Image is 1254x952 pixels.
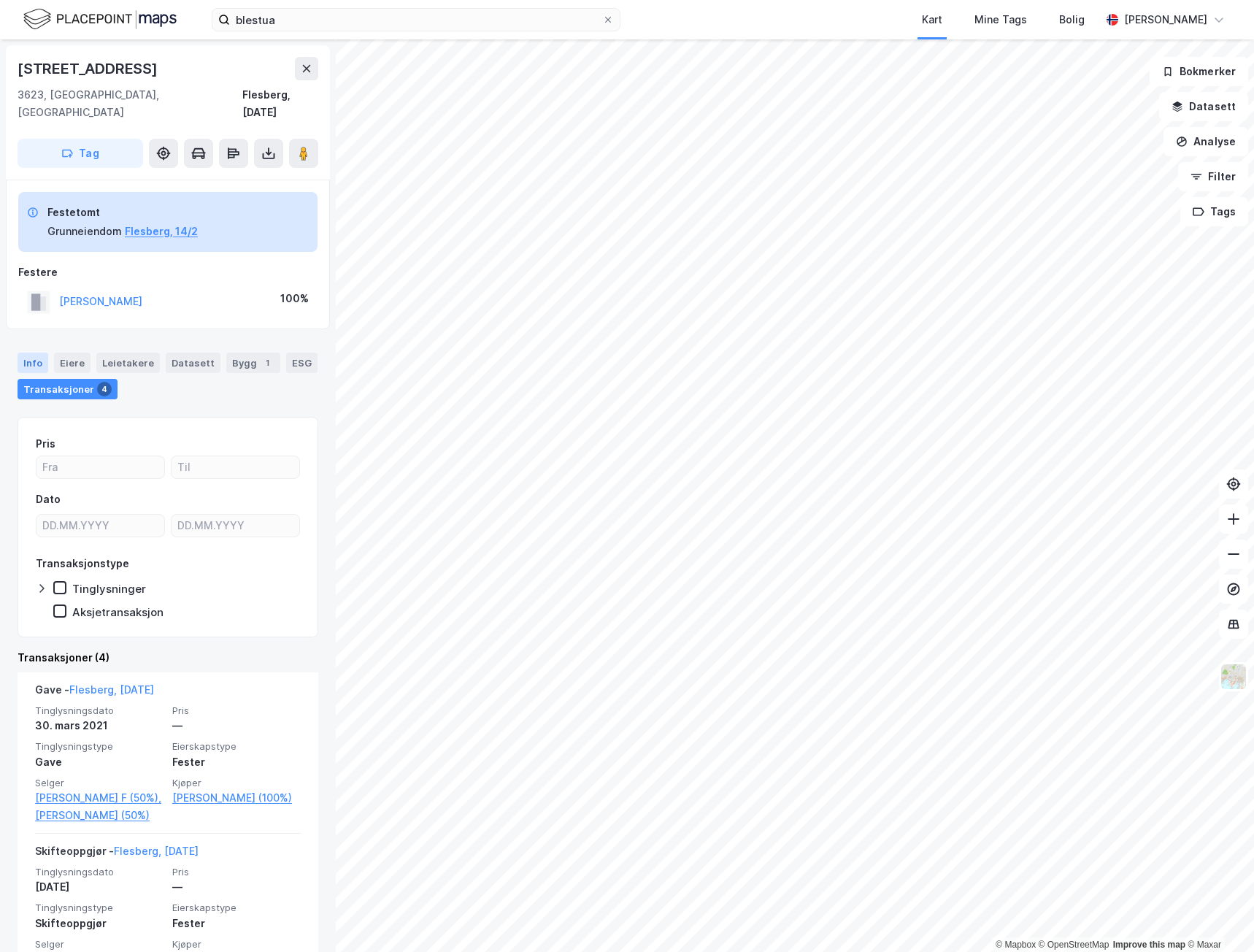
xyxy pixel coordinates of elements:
input: Fra [36,456,164,478]
div: [STREET_ADDRESS] [18,57,161,80]
div: Skifteoppgjør - [35,842,199,866]
div: Fester [172,915,301,932]
div: Flesberg, [DATE] [242,86,318,121]
div: 30. mars 2021 [35,717,164,734]
div: [DATE] [35,878,164,896]
input: Til [172,456,299,478]
span: Kjøper [172,938,301,951]
button: Bokmerker [1150,57,1248,86]
button: Analyse [1163,127,1248,156]
button: Flesberg, 14/2 [125,223,198,240]
span: Eierskapstype [172,902,301,914]
div: 100% [280,290,309,307]
button: Datasett [1159,92,1248,121]
input: DD.MM.YYYY [172,515,299,537]
input: DD.MM.YYYY [36,515,164,537]
div: Bygg [226,353,280,373]
div: Leietakere [96,353,160,373]
div: — [172,717,301,734]
span: Eierskapstype [172,740,301,753]
a: Flesberg, [DATE] [69,683,154,696]
div: 4 [97,382,112,396]
input: Søk på adresse, matrikkel, gårdeiere, leietakere eller personer [230,9,602,31]
span: Kjøper [172,777,301,789]
div: — [172,878,301,896]
div: Dato [36,491,61,508]
span: Tinglysningsdato [35,866,164,878]
div: Transaksjoner (4) [18,649,318,667]
div: Transaksjoner [18,379,118,399]
button: Tag [18,139,143,168]
span: Tinglysningstype [35,902,164,914]
a: OpenStreetMap [1039,940,1109,950]
div: [PERSON_NAME] [1124,11,1207,28]
a: Flesberg, [DATE] [114,845,199,857]
div: Info [18,353,48,373]
div: Festetomt [47,204,198,221]
div: 1 [260,356,274,370]
div: Datasett [166,353,220,373]
div: Mine Tags [974,11,1027,28]
span: Tinglysningsdato [35,705,164,717]
div: Gave - [35,681,154,705]
div: Pris [36,435,55,453]
button: Tags [1180,197,1248,226]
div: Gave [35,753,164,771]
div: Bolig [1059,11,1085,28]
div: Transaksjonstype [36,555,129,572]
div: Grunneiendom [47,223,122,240]
a: Improve this map [1113,940,1185,950]
img: Z [1220,663,1247,691]
a: [PERSON_NAME] (100%) [172,789,301,807]
iframe: Chat Widget [1181,882,1254,952]
div: Tinglysninger [72,582,146,596]
div: Festere [18,264,318,281]
div: 3623, [GEOGRAPHIC_DATA], [GEOGRAPHIC_DATA] [18,86,242,121]
div: Fester [172,753,301,771]
div: Aksjetransaksjon [72,605,164,619]
a: [PERSON_NAME] F (50%), [35,789,164,807]
div: Kart [922,11,942,28]
div: Eiere [54,353,91,373]
a: Mapbox [996,940,1036,950]
span: Pris [172,705,301,717]
a: [PERSON_NAME] (50%) [35,807,164,824]
div: ESG [286,353,318,373]
button: Filter [1178,162,1248,191]
span: Pris [172,866,301,878]
span: Selger [35,938,164,951]
span: Selger [35,777,164,789]
img: logo.f888ab2527a4732fd821a326f86c7f29.svg [23,7,177,32]
div: Skifteoppgjør [35,915,164,932]
span: Tinglysningstype [35,740,164,753]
